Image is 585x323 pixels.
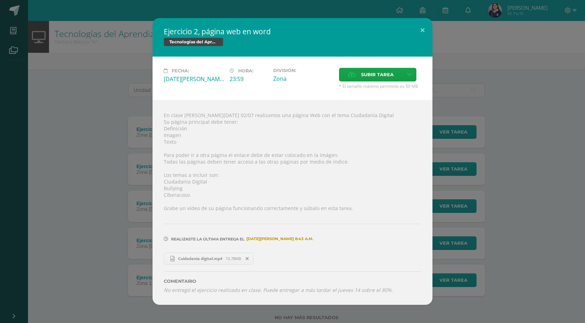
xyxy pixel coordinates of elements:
span: Cuidadania digital.mp4 [175,256,226,261]
span: Realizaste la última entrega el [171,237,245,242]
div: En clase [PERSON_NAME][DATE] 02/07 realizamos una página Web con el tema Ciudadanía Digital Su pá... [153,100,432,304]
div: [DATE][PERSON_NAME] [164,75,224,83]
button: Close (Esc) [413,18,432,42]
span: Hora: [238,68,253,73]
label: Comentario [164,279,421,284]
a: Cuidadania digital.mp4 15.78MB [164,253,254,265]
span: 15.78MB [226,256,241,261]
span: * El tamaño máximo permitido es 50 MB [339,83,421,89]
h2: Ejercicio 2, página web en word [164,27,421,36]
i: No entregó el ejercicio realizado en clase. Puede entregar a más tardar el jueves 14 sobre el 80%. [164,287,393,293]
div: Zona [273,75,333,82]
span: Subir tarea [361,68,394,81]
span: Remover entrega [241,255,253,263]
span: Tecnologías del Aprendizaje y la Comunicación [164,38,223,46]
label: División: [273,68,333,73]
span: Fecha: [172,68,189,73]
div: 23:59 [230,75,268,83]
